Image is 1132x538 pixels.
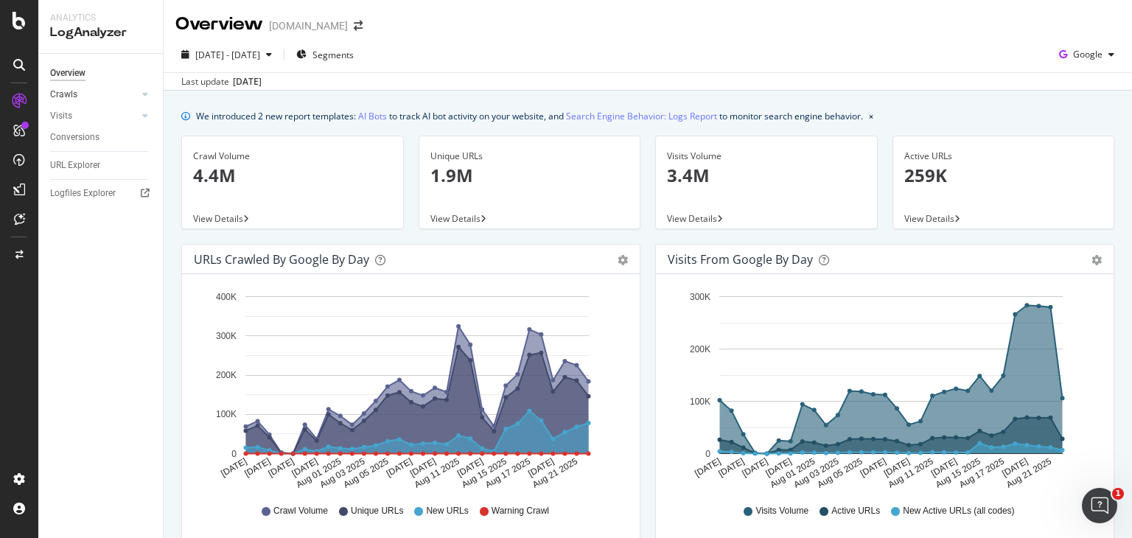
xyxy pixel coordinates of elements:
[50,108,138,124] a: Visits
[50,108,72,124] div: Visits
[50,24,151,41] div: LogAnalyzer
[175,43,278,66] button: [DATE] - [DATE]
[290,456,320,479] text: [DATE]
[693,456,722,479] text: [DATE]
[492,505,549,517] span: Warning Crawl
[904,212,954,225] span: View Details
[50,12,151,24] div: Analytics
[865,105,877,127] button: close banner
[193,212,243,225] span: View Details
[193,163,392,188] p: 4.4M
[312,49,354,61] span: Segments
[690,396,710,407] text: 100K
[690,344,710,354] text: 200K
[216,292,237,302] text: 400K
[816,456,864,490] text: Aug 05 2025
[358,108,387,124] a: AI Bots
[196,108,863,124] div: We introduced 2 new report templates: to track AI bot activity on your website, and to monitor se...
[526,456,556,479] text: [DATE]
[413,456,461,490] text: Aug 11 2025
[50,186,116,201] div: Logfiles Explorer
[50,158,100,173] div: URL Explorer
[233,75,262,88] div: [DATE]
[882,456,912,479] text: [DATE]
[50,130,99,145] div: Conversions
[50,87,77,102] div: Crawls
[50,158,153,173] a: URL Explorer
[690,292,710,302] text: 300K
[460,456,509,490] text: Aug 15 2025
[531,456,579,490] text: Aug 21 2025
[193,150,392,163] div: Crawl Volume
[904,150,1103,163] div: Active URLs
[175,12,263,37] div: Overview
[903,505,1014,517] span: New Active URLs (all codes)
[267,456,296,479] text: [DATE]
[181,75,262,88] div: Last update
[705,449,710,459] text: 0
[426,505,468,517] span: New URLs
[318,456,367,490] text: Aug 03 2025
[354,21,363,31] div: arrow-right-arrow-left
[50,130,153,145] a: Conversions
[194,286,623,491] svg: A chart.
[430,150,629,163] div: Unique URLs
[768,456,817,490] text: Aug 01 2025
[219,456,248,479] text: [DATE]
[50,186,153,201] a: Logfiles Explorer
[408,456,438,479] text: [DATE]
[957,456,1006,490] text: Aug 17 2025
[50,87,138,102] a: Crawls
[430,163,629,188] p: 1.9M
[792,456,841,490] text: Aug 03 2025
[764,456,794,479] text: [DATE]
[216,331,237,341] text: 300K
[483,456,532,490] text: Aug 17 2025
[741,456,770,479] text: [DATE]
[231,449,237,459] text: 0
[269,18,348,33] div: [DOMAIN_NAME]
[216,410,237,420] text: 100K
[1005,456,1053,490] text: Aug 21 2025
[50,66,85,81] div: Overview
[668,252,813,267] div: Visits from Google by day
[1091,255,1102,265] div: gear
[667,150,866,163] div: Visits Volume
[242,456,272,479] text: [DATE]
[755,505,808,517] span: Visits Volume
[566,108,717,124] a: Search Engine Behavior: Logs Report
[904,163,1103,188] p: 259K
[668,286,1097,491] svg: A chart.
[181,108,1114,124] div: info banner
[216,370,237,380] text: 200K
[455,456,485,479] text: [DATE]
[618,255,628,265] div: gear
[929,456,959,479] text: [DATE]
[294,456,343,490] text: Aug 01 2025
[351,505,403,517] span: Unique URLs
[1000,456,1030,479] text: [DATE]
[859,456,888,479] text: [DATE]
[385,456,414,479] text: [DATE]
[273,505,328,517] span: Crawl Volume
[887,456,935,490] text: Aug 11 2025
[1053,43,1120,66] button: Google
[716,456,746,479] text: [DATE]
[667,212,717,225] span: View Details
[1073,48,1103,60] span: Google
[934,456,982,490] text: Aug 15 2025
[1082,488,1117,523] iframe: Intercom live chat
[831,505,880,517] span: Active URLs
[290,43,360,66] button: Segments
[195,49,260,61] span: [DATE] - [DATE]
[1112,488,1124,500] span: 1
[50,66,153,81] a: Overview
[194,252,369,267] div: URLs Crawled by Google by day
[667,163,866,188] p: 3.4M
[342,456,391,490] text: Aug 05 2025
[430,212,481,225] span: View Details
